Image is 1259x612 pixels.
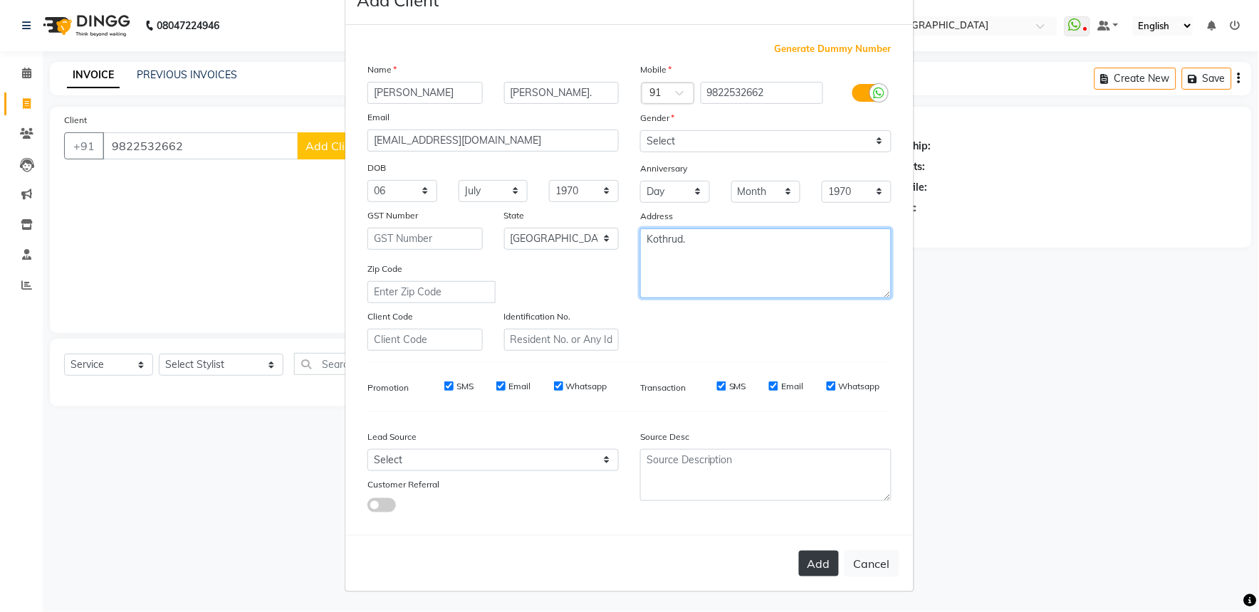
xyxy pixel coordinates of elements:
[367,162,386,174] label: DOB
[640,112,674,125] label: Gender
[701,82,824,104] input: Mobile
[367,228,483,250] input: GST Number
[640,381,686,394] label: Transaction
[640,63,672,76] label: Mobile
[845,550,899,577] button: Cancel
[566,380,607,393] label: Whatsapp
[504,310,571,323] label: Identification No.
[729,380,746,393] label: SMS
[640,431,689,443] label: Source Desc
[367,82,483,104] input: First Name
[367,281,496,303] input: Enter Zip Code
[367,431,417,443] label: Lead Source
[367,130,619,152] input: Email
[367,209,418,222] label: GST Number
[367,63,397,76] label: Name
[367,310,413,323] label: Client Code
[504,82,620,104] input: Last Name
[640,210,673,223] label: Address
[775,42,892,56] span: Generate Dummy Number
[504,209,525,222] label: State
[504,329,620,351] input: Resident No. or Any Id
[839,380,880,393] label: Whatsapp
[367,111,390,124] label: Email
[781,380,803,393] label: Email
[456,380,474,393] label: SMS
[640,162,687,175] label: Anniversary
[367,478,439,491] label: Customer Referral
[799,551,839,576] button: Add
[367,329,483,351] input: Client Code
[367,381,409,394] label: Promotion
[508,380,531,393] label: Email
[367,263,402,275] label: Zip Code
